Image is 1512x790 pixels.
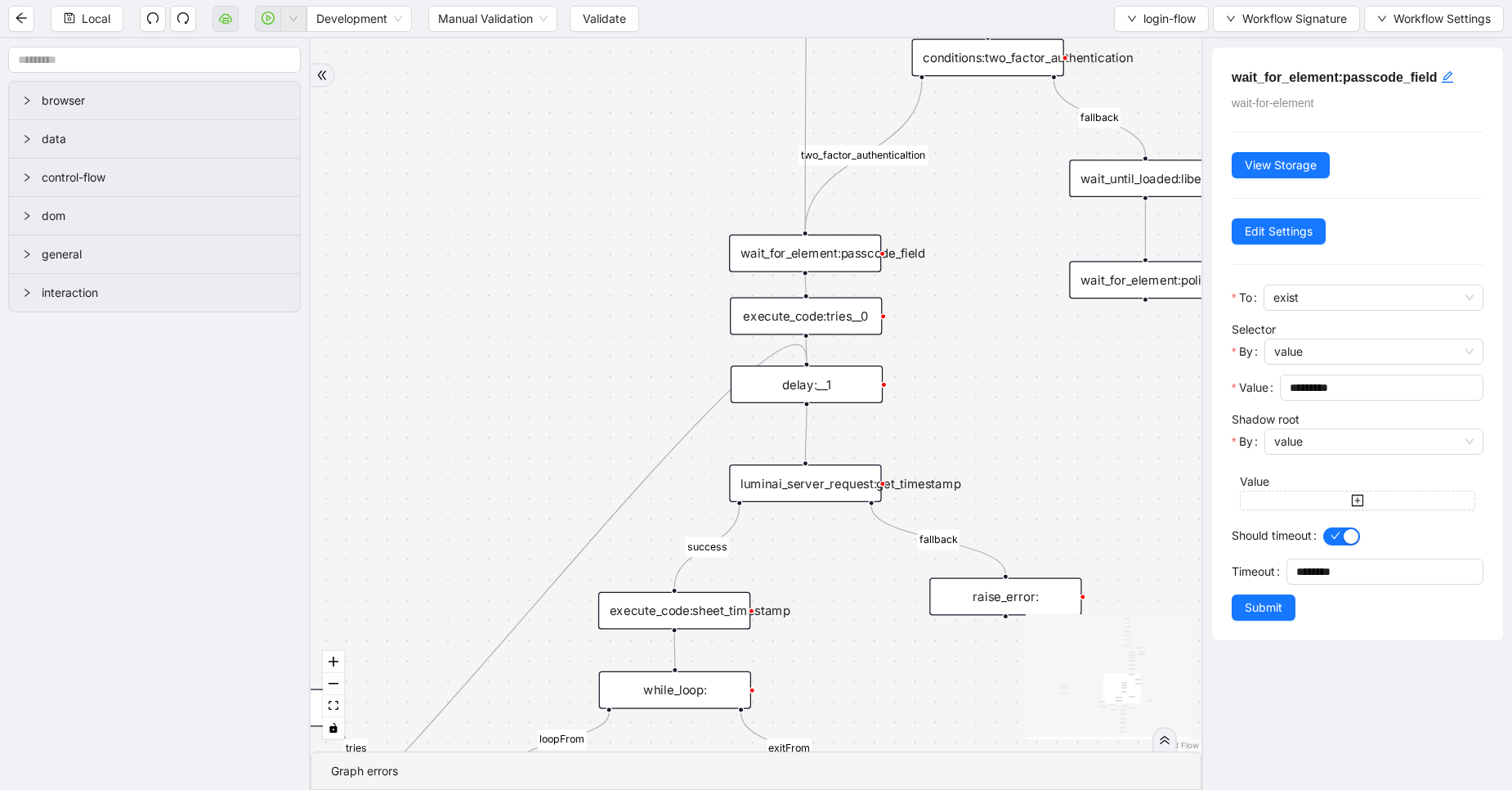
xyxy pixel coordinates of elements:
div: delay:__1 [731,366,883,403]
span: plus-square [1351,494,1364,507]
span: general [42,245,287,263]
div: execute_code:tries__0 [730,297,882,334]
span: exist [1273,285,1474,310]
button: cloud-server [212,6,239,32]
span: plus-circle [993,631,1018,656]
span: Local [82,10,110,28]
div: wait_for_element:policy__0 [1069,261,1221,298]
div: wait_until_loaded:liberty_mutual_website [1069,159,1221,197]
button: fit view [323,695,344,717]
span: Value [1239,379,1268,397]
g: Edge from execute_code:sheet_timestamp to while_loop: [674,634,675,667]
span: dom [42,207,287,225]
div: raise_error:plus-circle [929,578,1081,616]
div: browser [9,82,300,119]
button: plus-square [1240,491,1475,510]
button: arrow-left [8,6,34,32]
span: plus-circle [1133,314,1158,339]
button: Submit [1232,595,1295,621]
span: View Storage [1245,156,1317,174]
div: raise_error: [929,578,1081,616]
span: data [42,130,287,148]
g: Edge from conditions:two_factor_authentication to wait_until_loaded:liberty_mutual_website [1053,80,1145,155]
span: right [22,173,32,182]
button: play-circle [255,6,281,32]
label: Shadow root [1232,412,1300,426]
div: wait_for_element:policy__0plus-circle [1069,261,1221,298]
g: Edge from wait_for_element:passcode_field to execute_code:tries__0 [805,276,806,294]
span: arrow-left [15,11,28,25]
span: save [64,12,75,24]
a: React Flow attribution [1156,740,1199,750]
div: luminai_server_request:get_timestamp [729,465,881,502]
span: Manual Validation [438,7,548,31]
button: Edit Settings [1232,218,1326,245]
span: interaction [42,284,287,302]
button: Validate [570,6,639,32]
span: right [22,249,32,259]
span: undo [146,11,159,25]
span: down [1226,14,1236,24]
span: Development [316,7,402,31]
span: By [1239,343,1253,361]
span: down [1127,14,1137,24]
span: Submit [1245,599,1282,617]
button: redo [170,6,196,32]
button: zoom out [323,673,344,695]
button: downlogin-flow [1114,6,1209,32]
span: Workflow Settings [1393,10,1491,28]
span: right [22,96,32,105]
div: Graph errors [331,762,1181,780]
div: conditions:two_factor_authentication [912,38,1064,76]
span: Workflow Signature [1242,10,1347,28]
span: double-right [316,70,328,81]
button: toggle interactivity [323,717,344,739]
g: Edge from luminai_server_request:get_timestamp to execute_code:sheet_timestamp [674,506,740,588]
div: control-flow [9,159,300,196]
span: Timeout [1232,563,1275,581]
button: saveLocal [51,6,123,32]
span: cloud-server [219,11,232,25]
div: interaction [9,274,300,312]
div: while_loop: [599,671,751,709]
span: redo [177,11,190,25]
span: value [1274,339,1474,364]
span: control-flow [42,168,287,186]
span: right [22,134,32,144]
div: Value [1240,473,1475,491]
span: wait-for-element [1232,97,1313,110]
div: dom [9,197,300,235]
g: Edge from delay:__1 to luminai_server_request:get_timestamp [805,407,807,460]
span: Should timeout [1232,527,1312,545]
span: Validate [583,10,626,28]
span: double-right [1159,734,1170,746]
span: value [1274,429,1474,454]
div: execute_code:sheet_timestamp [598,592,750,630]
button: zoom in [323,651,344,673]
g: Edge from while_loop: to conditions:limit [516,713,609,767]
span: Edit Settings [1245,222,1313,240]
span: browser [42,92,287,110]
span: right [22,211,32,221]
div: click to edit id [1441,67,1454,87]
div: data [9,120,300,158]
g: Edge from luminai_server_request:get_timestamp to raise_error: [871,506,1005,574]
span: down [1377,14,1387,24]
h5: wait_for_element:passcode_field [1232,67,1483,88]
div: general [9,236,300,273]
button: View Storage [1232,152,1330,178]
span: By [1239,433,1253,451]
span: edit [1441,70,1454,83]
g: Edge from while_loop: to luminai_server_request:get_OTP [741,713,838,784]
span: right [22,288,32,298]
button: down [280,6,306,32]
div: wait_for_element:passcode_field [729,235,881,272]
span: login-flow [1143,10,1196,28]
